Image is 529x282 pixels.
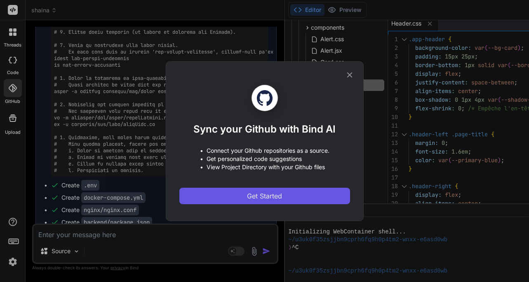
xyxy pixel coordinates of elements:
[247,191,282,201] span: Get Started
[200,147,329,155] p: • Connect your Github repositories as a source.
[193,123,336,136] h1: Sync your Github with Bind AI
[179,188,350,204] button: Get Started
[200,163,329,171] p: • View Project Directory with your Github files
[200,155,329,163] p: • Get personalized code suggestions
